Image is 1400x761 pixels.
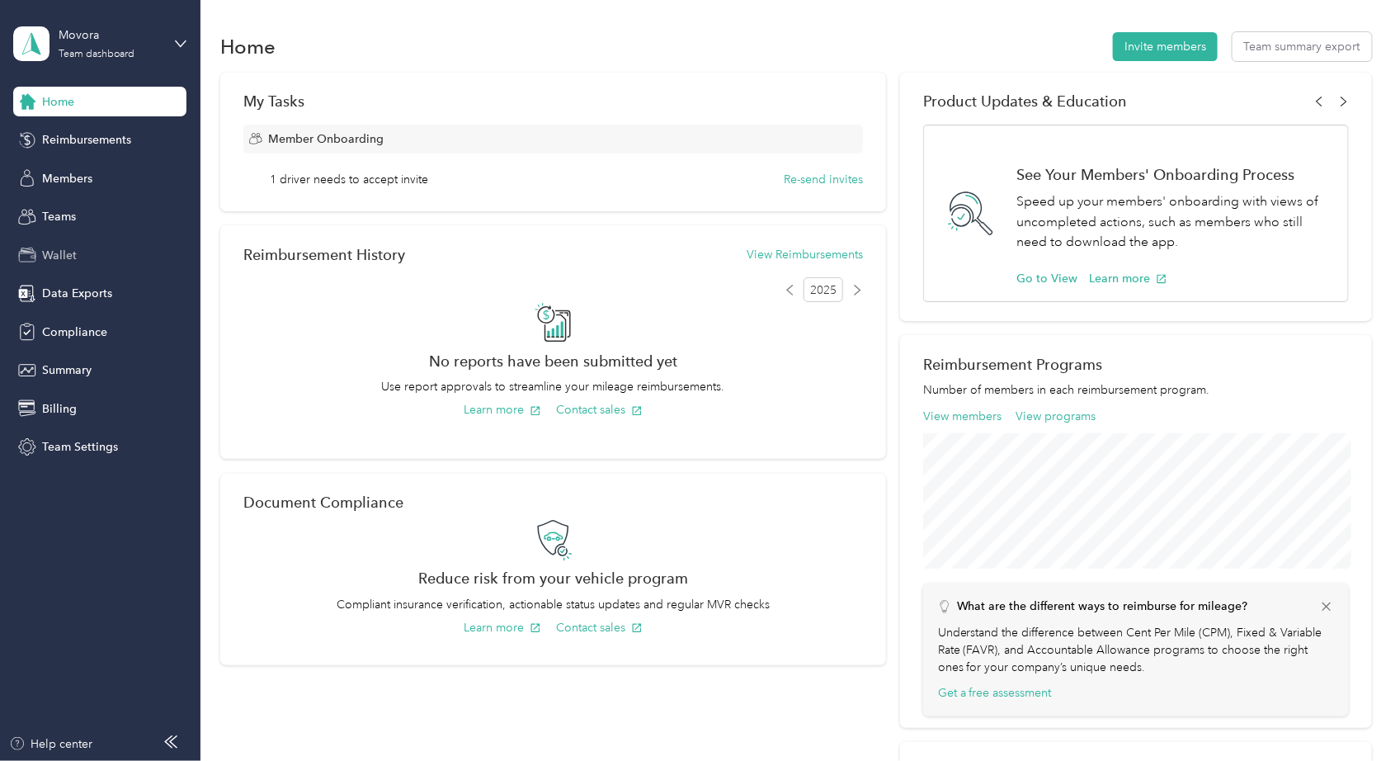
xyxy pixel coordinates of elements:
span: Wallet [42,247,77,264]
span: 1 driver needs to accept invite [270,171,428,188]
span: Product Updates & Education [923,92,1127,110]
span: Data Exports [42,285,112,302]
span: Reimbursements [42,131,131,149]
span: Teams [42,208,76,225]
h2: Document Compliance [243,494,403,511]
button: Re-send invites [784,171,863,188]
span: Members [42,170,92,187]
button: Invite members [1113,32,1218,61]
button: Team summary export [1233,32,1372,61]
button: Contact sales [556,619,643,636]
span: Team Settings [42,438,118,456]
h1: Home [220,38,276,55]
h2: Reimbursement History [243,246,405,263]
p: Compliant insurance verification, actionable status updates and regular MVR checks [243,596,863,613]
h2: Reduce risk from your vehicle program [243,570,863,587]
span: Member Onboarding [268,130,384,148]
div: Team dashboard [59,50,134,59]
div: My Tasks [243,92,863,110]
h2: No reports have been submitted yet [243,352,863,370]
button: Learn more [1089,270,1167,287]
h1: See Your Members' Onboarding Process [1016,166,1330,183]
p: Understand the difference between Cent Per Mile (CPM), Fixed & Variable Rate (FAVR), and Accounta... [938,624,1334,676]
p: Speed up your members' onboarding with views of uncompleted actions, such as members who still ne... [1016,191,1330,253]
p: Use report approvals to streamline your mileage reimbursements. [243,378,863,395]
button: View members [923,408,1002,425]
h2: Reimbursement Programs [923,356,1348,373]
button: Learn more [464,619,541,636]
p: Number of members in each reimbursement program. [923,381,1348,399]
span: Billing [42,400,77,418]
p: What are the different ways to reimburse for mileage? [957,598,1248,615]
span: 2025 [804,277,843,302]
span: Compliance [42,324,107,341]
button: Contact sales [556,401,643,418]
button: Learn more [464,401,541,418]
button: View Reimbursements [747,246,863,263]
span: Home [42,93,74,111]
div: Movora [59,26,162,44]
button: View programs [1016,408,1096,425]
button: Go to View [1016,270,1077,287]
button: Get a free assessment [938,684,1052,702]
iframe: Everlance-gr Chat Button Frame [1308,669,1400,761]
button: Help center [9,735,93,753]
span: Summary [42,362,92,379]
